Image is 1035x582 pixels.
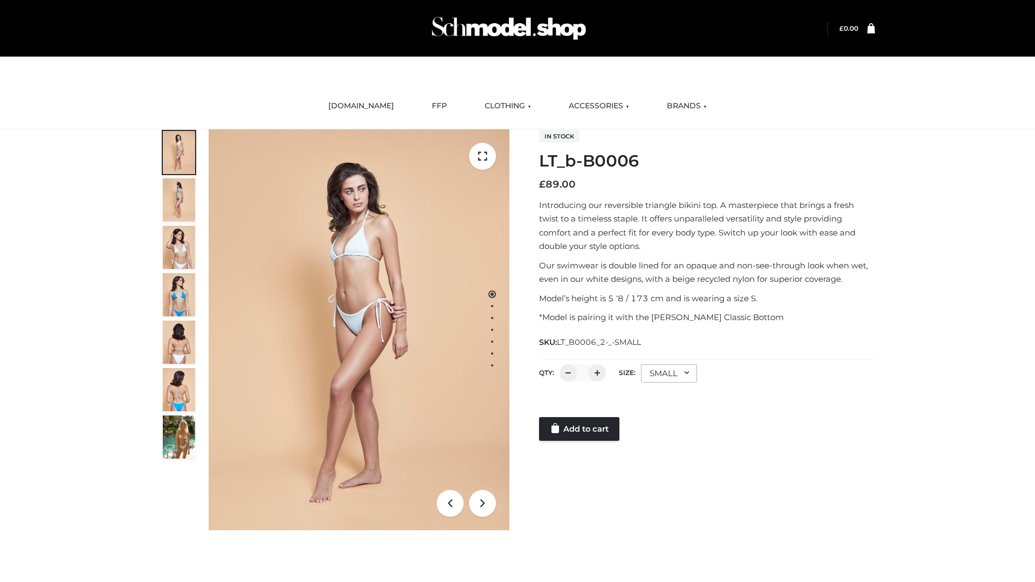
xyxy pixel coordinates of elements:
[641,364,697,383] div: SMALL
[209,129,509,530] img: ArielClassicBikiniTop_CloudNine_AzureSky_OW114ECO_1
[320,94,402,118] a: [DOMAIN_NAME]
[539,198,875,253] p: Introducing our reversible triangle bikini top. A masterpiece that brings a fresh twist to a time...
[539,259,875,286] p: Our swimwear is double lined for an opaque and non-see-through look when wet, even in our white d...
[539,151,875,171] h1: LT_b-B0006
[539,369,554,377] label: QTY:
[428,7,590,50] img: Schmodel Admin 964
[539,336,642,349] span: SKU:
[163,368,195,411] img: ArielClassicBikiniTop_CloudNine_AzureSky_OW114ECO_8-scaled.jpg
[659,94,715,118] a: BRANDS
[163,273,195,316] img: ArielClassicBikiniTop_CloudNine_AzureSky_OW114ECO_4-scaled.jpg
[539,178,546,190] span: £
[839,24,844,32] span: £
[477,94,539,118] a: CLOTHING
[163,226,195,269] img: ArielClassicBikiniTop_CloudNine_AzureSky_OW114ECO_3-scaled.jpg
[163,178,195,221] img: ArielClassicBikiniTop_CloudNine_AzureSky_OW114ECO_2-scaled.jpg
[539,178,576,190] bdi: 89.00
[163,415,195,459] img: Arieltop_CloudNine_AzureSky2.jpg
[839,24,858,32] bdi: 0.00
[619,369,636,377] label: Size:
[561,94,637,118] a: ACCESSORIES
[424,94,455,118] a: FFP
[163,131,195,174] img: ArielClassicBikiniTop_CloudNine_AzureSky_OW114ECO_1-scaled.jpg
[163,321,195,364] img: ArielClassicBikiniTop_CloudNine_AzureSky_OW114ECO_7-scaled.jpg
[839,24,858,32] a: £0.00
[539,292,875,306] p: Model’s height is 5 ‘8 / 173 cm and is wearing a size S.
[539,130,579,143] span: In stock
[539,417,619,441] a: Add to cart
[557,337,641,347] span: LT_B0006_2-_-SMALL
[539,310,875,324] p: *Model is pairing it with the [PERSON_NAME] Classic Bottom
